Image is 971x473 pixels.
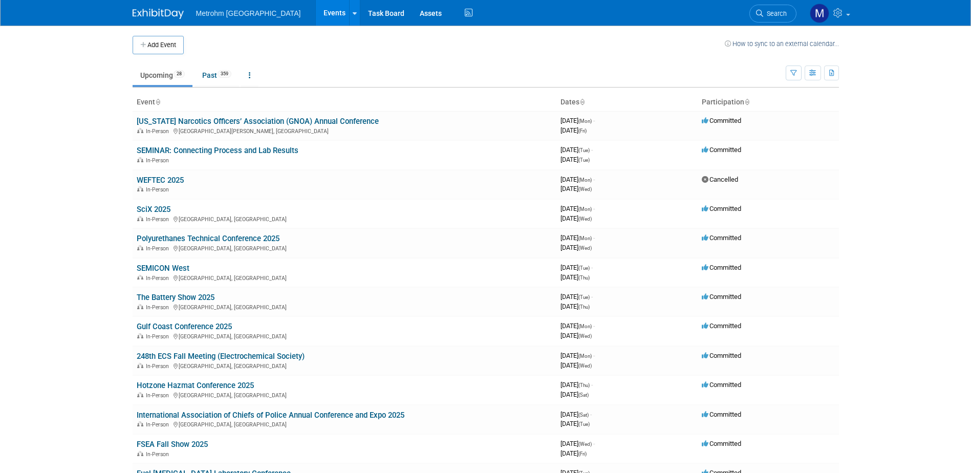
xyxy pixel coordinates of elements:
[578,118,592,124] span: (Mon)
[578,324,592,329] span: (Mon)
[702,264,741,271] span: Committed
[146,363,172,370] span: In-Person
[560,352,595,359] span: [DATE]
[590,411,592,418] span: -
[146,304,172,311] span: In-Person
[137,234,279,243] a: Polyurethanes Technical Conference 2025
[137,126,552,135] div: [GEOGRAPHIC_DATA][PERSON_NAME], [GEOGRAPHIC_DATA]
[560,244,592,251] span: [DATE]
[578,451,587,457] span: (Fri)
[578,382,590,388] span: (Thu)
[137,176,184,185] a: WEFTEC 2025
[702,352,741,359] span: Committed
[137,216,143,221] img: In-Person Event
[137,421,143,426] img: In-Person Event
[133,9,184,19] img: ExhibitDay
[578,275,590,281] span: (Thu)
[578,206,592,212] span: (Mon)
[560,117,595,124] span: [DATE]
[763,10,787,17] span: Search
[560,322,595,330] span: [DATE]
[218,70,231,78] span: 359
[133,66,192,85] a: Upcoming28
[556,94,698,111] th: Dates
[725,40,839,48] a: How to sync to an external calendar...
[560,273,590,281] span: [DATE]
[593,205,595,212] span: -
[560,420,590,427] span: [DATE]
[137,361,552,370] div: [GEOGRAPHIC_DATA], [GEOGRAPHIC_DATA]
[137,146,298,155] a: SEMINAR: Connecting Process and Lab Results
[146,157,172,164] span: In-Person
[137,322,232,331] a: Gulf Coast Conference 2025
[146,421,172,428] span: In-Person
[578,177,592,183] span: (Mon)
[593,176,595,183] span: -
[146,275,172,282] span: In-Person
[137,186,143,191] img: In-Person Event
[560,391,589,398] span: [DATE]
[137,244,552,252] div: [GEOGRAPHIC_DATA], [GEOGRAPHIC_DATA]
[591,381,593,389] span: -
[560,332,592,339] span: [DATE]
[146,216,172,223] span: In-Person
[137,440,208,449] a: FSEA Fall Show 2025
[137,205,170,214] a: SciX 2025
[195,66,239,85] a: Past359
[560,440,595,447] span: [DATE]
[578,333,592,339] span: (Wed)
[578,235,592,241] span: (Mon)
[560,214,592,222] span: [DATE]
[578,421,590,427] span: (Tue)
[578,245,592,251] span: (Wed)
[137,381,254,390] a: Hotzone Hazmat Conference 2025
[137,245,143,250] img: In-Person Event
[133,94,556,111] th: Event
[137,420,552,428] div: [GEOGRAPHIC_DATA], [GEOGRAPHIC_DATA]
[146,451,172,458] span: In-Person
[137,117,379,126] a: [US_STATE] Narcotics Officers’ Association (GNOA) Annual Conference
[578,147,590,153] span: (Tue)
[749,5,796,23] a: Search
[137,304,143,309] img: In-Person Event
[560,205,595,212] span: [DATE]
[196,9,301,17] span: Metrohm [GEOGRAPHIC_DATA]
[560,449,587,457] span: [DATE]
[578,304,590,310] span: (Thu)
[560,176,595,183] span: [DATE]
[578,294,590,300] span: (Tue)
[560,185,592,192] span: [DATE]
[593,440,595,447] span: -
[137,303,552,311] div: [GEOGRAPHIC_DATA], [GEOGRAPHIC_DATA]
[702,117,741,124] span: Committed
[578,441,592,447] span: (Wed)
[702,146,741,154] span: Committed
[146,128,172,135] span: In-Person
[578,392,589,398] span: (Sat)
[560,293,593,300] span: [DATE]
[593,117,595,124] span: -
[593,352,595,359] span: -
[137,275,143,280] img: In-Person Event
[146,245,172,252] span: In-Person
[578,216,592,222] span: (Wed)
[578,157,590,163] span: (Tue)
[174,70,185,78] span: 28
[702,322,741,330] span: Committed
[137,451,143,456] img: In-Person Event
[137,214,552,223] div: [GEOGRAPHIC_DATA], [GEOGRAPHIC_DATA]
[578,128,587,134] span: (Fri)
[578,186,592,192] span: (Wed)
[146,186,172,193] span: In-Person
[702,293,741,300] span: Committed
[155,98,160,106] a: Sort by Event Name
[578,353,592,359] span: (Mon)
[137,392,143,397] img: In-Person Event
[702,381,741,389] span: Committed
[591,293,593,300] span: -
[698,94,839,111] th: Participation
[137,333,143,338] img: In-Person Event
[560,156,590,163] span: [DATE]
[137,363,143,368] img: In-Person Event
[578,265,590,271] span: (Tue)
